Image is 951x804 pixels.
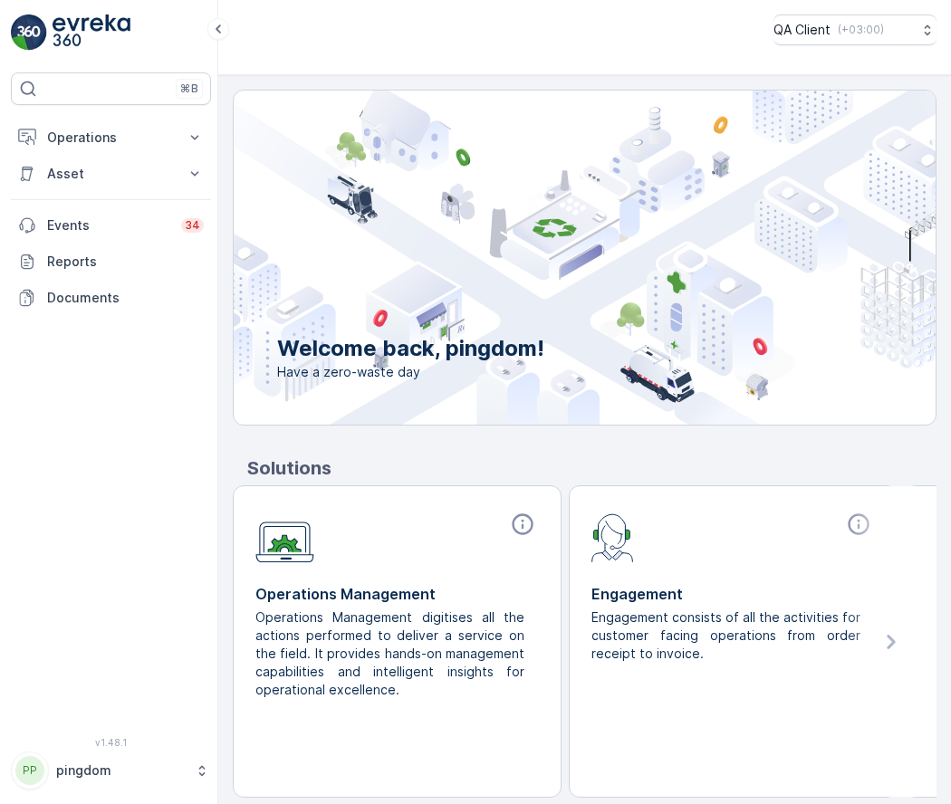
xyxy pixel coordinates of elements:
img: logo [11,14,47,51]
p: Welcome back, pingdom! [277,334,544,363]
p: Asset [47,165,175,183]
p: Operations [47,129,175,147]
button: PPpingdom [11,751,211,790]
button: QA Client(+03:00) [773,14,937,45]
p: Operations Management [255,583,539,605]
button: Operations [11,120,211,156]
a: Events34 [11,207,211,244]
p: Engagement consists of all the activities for customer facing operations from order receipt to in... [591,608,860,663]
p: Operations Management digitises all the actions performed to deliver a service on the field. It p... [255,608,524,699]
p: QA Client [773,21,831,39]
img: module-icon [255,512,314,563]
p: pingdom [56,761,186,780]
a: Documents [11,280,211,316]
button: Asset [11,156,211,192]
p: Engagement [591,583,875,605]
div: PP [15,756,44,785]
span: Have a zero-waste day [277,363,544,381]
p: Events [47,216,170,234]
p: 34 [185,218,200,233]
p: Documents [47,289,204,307]
span: v 1.48.1 [11,737,211,748]
p: Reports [47,253,204,271]
p: ( +03:00 ) [838,23,884,37]
p: Solutions [247,455,937,482]
img: city illustration [152,91,936,425]
p: ⌘B [180,81,198,96]
a: Reports [11,244,211,280]
img: module-icon [591,512,634,562]
img: logo_light-DOdMpM7g.png [53,14,130,51]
